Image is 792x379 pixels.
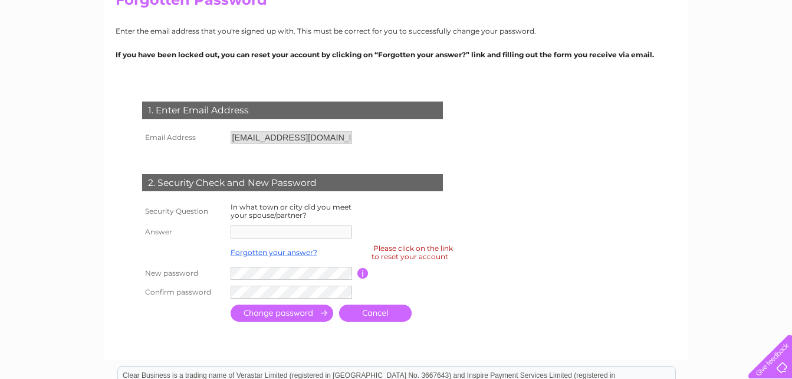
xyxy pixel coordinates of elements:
a: Forgotten your answer? [231,248,317,257]
a: Energy [656,50,682,59]
a: Cancel [339,305,412,322]
a: Blog [732,50,749,59]
a: Contact [756,50,785,59]
label: In what town or city did you meet your spouse/partner? [231,202,351,220]
a: Telecoms [689,50,725,59]
div: Clear Business is a trading name of Verastar Limited (registered in [GEOGRAPHIC_DATA] No. 3667643... [118,6,675,57]
th: Answer [139,223,228,241]
input: Submit [231,305,333,322]
th: Email Address [139,128,228,147]
a: 0333 014 3131 [570,6,651,21]
th: New password [139,264,228,283]
div: 2. Security Check and New Password [142,174,443,192]
a: Water [627,50,649,59]
p: Enter the email address that you're signed up with. This must be correct for you to successfully ... [116,25,677,37]
img: logo.png [28,31,88,67]
div: Please click on the link to reset your account [372,242,453,263]
p: If you have been locked out, you can reset your account by clicking on “Forgotten your answer?” l... [116,49,677,60]
th: Security Question [139,200,228,223]
div: 1. Enter Email Address [142,102,443,119]
th: Confirm password [139,283,228,302]
input: Information [357,268,369,279]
